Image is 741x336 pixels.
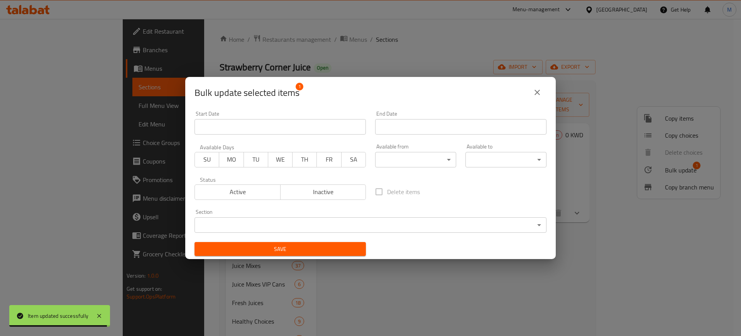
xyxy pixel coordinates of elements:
button: Active [195,184,281,200]
span: Save [201,244,360,254]
div: Item updated successfully [28,312,88,320]
span: 1 [296,83,303,90]
div: ​ [375,152,456,167]
button: Inactive [280,184,366,200]
span: SU [198,154,216,165]
span: Inactive [284,186,363,198]
button: MO [219,152,244,167]
button: SU [195,152,219,167]
button: SA [341,152,366,167]
span: FR [320,154,338,165]
div: ​ [195,217,546,233]
button: TH [292,152,317,167]
button: WE [268,152,293,167]
button: Save [195,242,366,256]
span: SA [345,154,363,165]
div: ​ [465,152,546,167]
span: TU [247,154,265,165]
span: TH [296,154,314,165]
span: MO [222,154,240,165]
button: close [528,83,546,102]
span: Delete items [387,187,420,196]
span: Active [198,186,277,198]
button: TU [244,152,268,167]
span: Selected items count [195,87,299,99]
span: WE [271,154,289,165]
button: FR [316,152,341,167]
